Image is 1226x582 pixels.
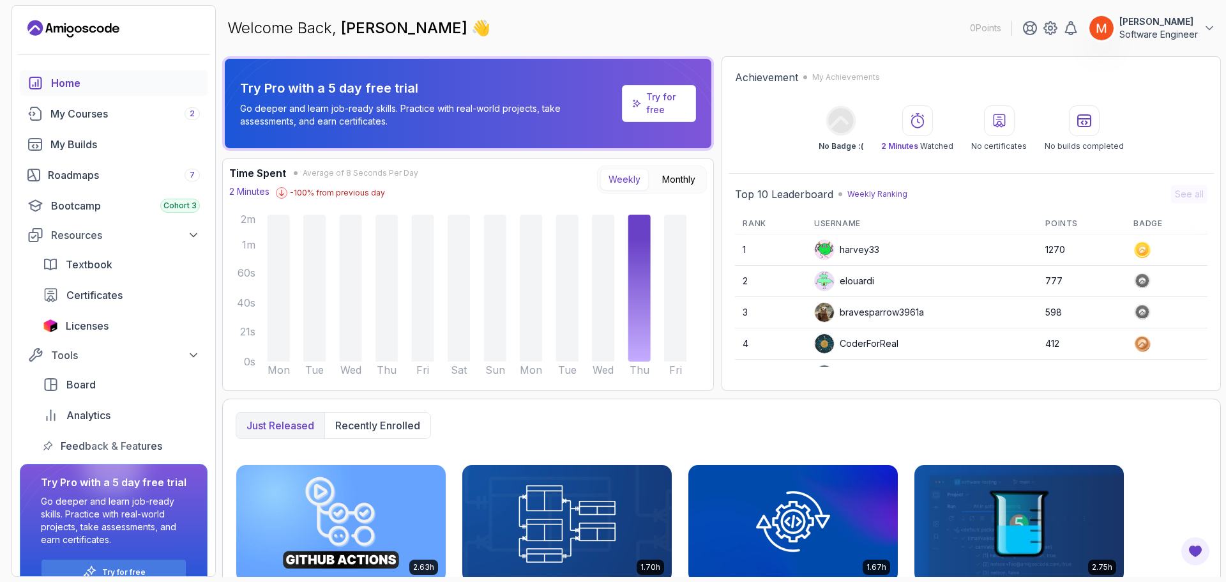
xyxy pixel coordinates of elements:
[229,185,269,198] p: 2 Minutes
[335,418,420,433] p: Recently enrolled
[815,334,834,353] img: user profile image
[190,109,195,119] span: 2
[814,240,879,260] div: harvey33
[1089,15,1216,41] button: user profile image[PERSON_NAME]Software Engineer
[244,355,255,368] tspan: 0s
[1119,28,1198,41] p: Software Engineer
[881,141,918,151] span: 2 Minutes
[970,22,1001,34] p: 0 Points
[242,238,255,251] tspan: 1m
[640,562,660,572] p: 1.70h
[246,418,314,433] p: Just released
[20,224,208,247] button: Resources
[413,562,434,572] p: 2.63h
[229,165,286,181] h3: Time Spent
[646,91,686,116] a: Try for free
[66,318,109,333] span: Licenses
[20,344,208,367] button: Tools
[48,167,200,183] div: Roadmaps
[238,266,255,279] tspan: 60s
[51,75,200,91] div: Home
[735,187,833,202] h2: Top 10 Leaderboard
[630,364,649,376] tspan: Thu
[600,169,649,190] button: Weekly
[485,364,505,376] tspan: Sun
[268,364,290,376] tspan: Mon
[593,364,614,376] tspan: Wed
[341,19,471,37] span: [PERSON_NAME]
[1038,297,1126,328] td: 598
[240,325,255,338] tspan: 21s
[735,360,806,391] td: 5
[1171,185,1207,203] button: See all
[377,364,397,376] tspan: Thu
[240,79,617,97] p: Try Pro with a 5 day free trial
[1089,16,1114,40] img: user profile image
[1126,213,1207,234] th: Badge
[867,562,886,572] p: 1.67h
[1092,562,1112,572] p: 2.75h
[50,106,200,121] div: My Courses
[51,348,200,363] div: Tools
[735,70,798,85] h2: Achievement
[814,333,898,354] div: CoderForReal
[35,252,208,277] a: textbook
[735,213,806,234] th: Rank
[303,168,418,178] span: Average of 8 Seconds Per Day
[241,213,255,226] tspan: 2m
[20,101,208,126] a: courses
[735,328,806,360] td: 4
[27,19,119,39] a: Landing page
[35,402,208,428] a: analytics
[654,169,704,190] button: Monthly
[43,319,58,332] img: jetbrains icon
[735,297,806,328] td: 3
[66,257,112,272] span: Textbook
[622,85,696,122] a: Try for free
[815,303,834,322] img: user profile image
[814,365,886,385] div: Apply5489
[814,271,874,291] div: elouardi
[847,189,907,199] p: Weekly Ranking
[1180,536,1211,567] button: Open Feedback Button
[102,567,146,578] a: Try for free
[35,372,208,397] a: board
[240,102,617,128] p: Go deeper and learn job-ready skills. Practice with real-world projects, take assessments, and ea...
[190,170,195,180] span: 7
[51,198,200,213] div: Bootcamp
[35,433,208,459] a: feedback
[35,313,208,339] a: licenses
[819,141,863,151] p: No Badge :(
[236,413,324,438] button: Just released
[340,364,361,376] tspan: Wed
[35,282,208,308] a: certificates
[20,162,208,188] a: roadmaps
[51,227,200,243] div: Resources
[669,364,682,376] tspan: Fri
[163,201,197,211] span: Cohort 3
[1038,213,1126,234] th: Points
[20,193,208,218] a: bootcamp
[471,18,490,38] span: 👋
[451,364,467,376] tspan: Sat
[227,18,490,38] p: Welcome Back,
[20,70,208,96] a: home
[66,408,110,423] span: Analytics
[290,188,385,198] p: -100 % from previous day
[237,296,255,309] tspan: 40s
[1045,141,1124,151] p: No builds completed
[1038,360,1126,391] td: 363
[806,213,1038,234] th: Username
[815,365,834,385] img: user profile image
[812,72,880,82] p: My Achievements
[815,272,834,291] img: default monster avatar
[1038,266,1126,297] td: 777
[815,240,834,259] img: default monster avatar
[558,364,577,376] tspan: Tue
[814,302,924,323] div: bravesparrow3961a
[735,234,806,266] td: 1
[41,495,186,546] p: Go deeper and learn job-ready skills. Practice with real-world projects, take assessments, and ea...
[1038,234,1126,266] td: 1270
